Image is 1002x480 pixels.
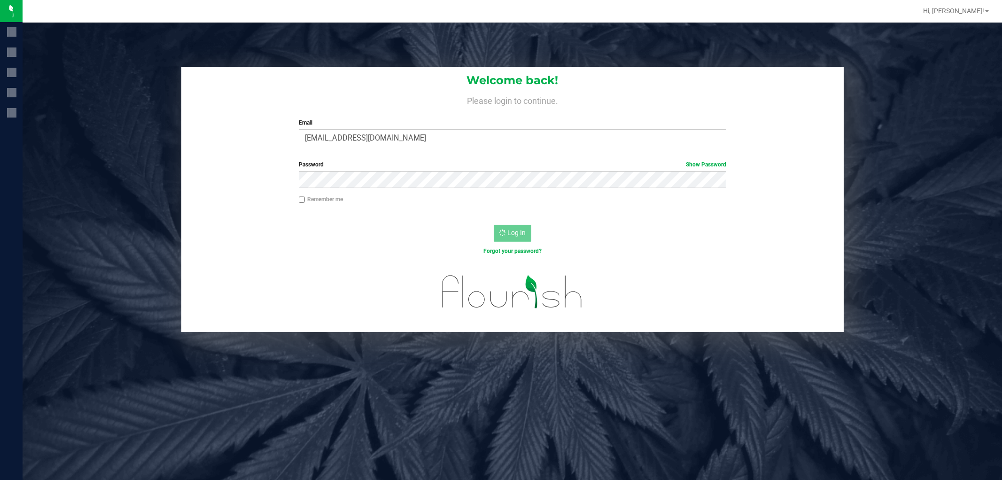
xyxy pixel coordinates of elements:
span: Log In [507,229,526,236]
button: Log In [494,225,531,242]
a: Forgot your password? [483,248,542,254]
a: Show Password [686,161,726,168]
label: Email [299,118,726,127]
span: Password [299,161,324,168]
span: Hi, [PERSON_NAME]! [923,7,984,15]
input: Remember me [299,197,305,203]
h4: Please login to continue. [181,94,844,105]
h1: Welcome back! [181,74,844,87]
img: flourish_logo.svg [429,265,595,318]
label: Remember me [299,195,343,204]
